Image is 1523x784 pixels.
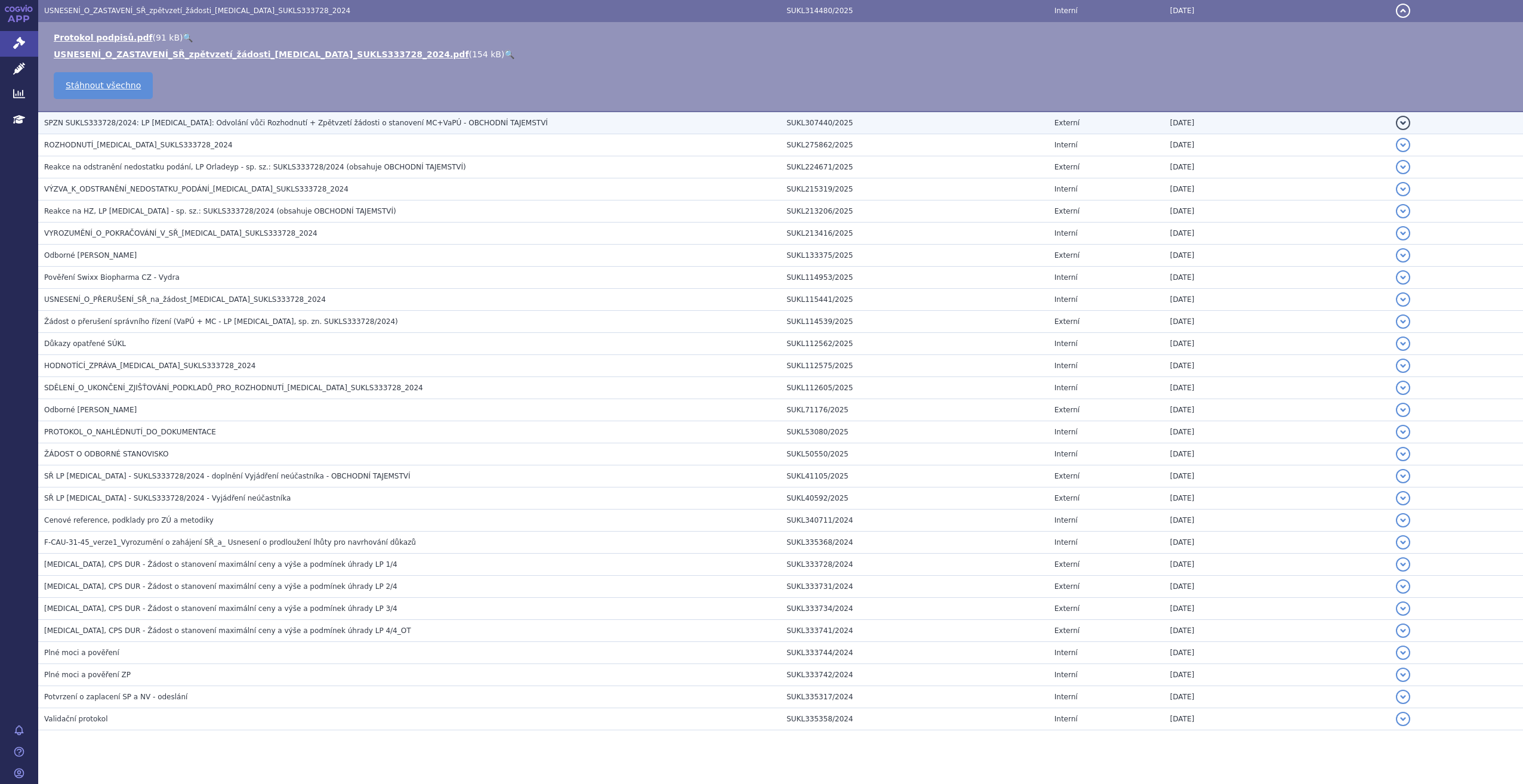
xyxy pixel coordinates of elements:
[44,141,233,149] span: ROZHODNUTÍ_ORLADEYO_SUKLS333728_2024
[781,708,1049,730] td: SUKL335358/2024
[1055,472,1080,480] span: Externí
[44,7,350,15] span: USNESENÍ_O_ZASTAVENÍ_SŘ_zpětvzetí_žádosti_ORLADEYO_SUKLS333728_2024
[1164,487,1391,510] td: [DATE]
[1164,576,1391,598] td: [DATE]
[44,251,137,260] span: Odborné stanovisko ČSAKI
[1164,554,1391,576] td: [DATE]
[1055,384,1078,392] span: Interní
[1055,406,1080,414] span: Externí
[1396,557,1410,572] button: detail
[44,582,397,591] span: ORLADEYO, CPS DUR - Žádost o stanovení maximální ceny a výše a podmínek úhrady LP 2/4
[44,207,396,215] span: Reakce na HZ, LP Orladeyo - sp. sz.: SUKLS333728/2024 (obsahuje OBCHODNÍ TAJEMSTVÍ)
[781,399,1049,421] td: SUKL71176/2025
[44,649,119,657] span: Plné moci a pověření
[781,465,1049,487] td: SUKL41105/2025
[1396,624,1410,638] button: detail
[472,50,501,59] span: 154 kB
[1164,200,1391,223] td: [DATE]
[1164,156,1391,178] td: [DATE]
[781,443,1049,465] td: SUKL50550/2025
[1396,601,1410,616] button: detail
[1396,491,1410,505] button: detail
[44,317,398,326] span: Žádost o přerušení správního řízení (VaPÚ + MC - LP ORLADEYO, sp. zn. SUKLS333728/2024)
[1055,516,1078,524] span: Interní
[44,406,137,414] span: Odborné stanovisko ČSAKI
[1055,450,1078,458] span: Interní
[1055,649,1078,657] span: Interní
[1055,494,1080,502] span: Externí
[1396,469,1410,483] button: detail
[1164,399,1391,421] td: [DATE]
[781,510,1049,532] td: SUKL340711/2024
[781,532,1049,554] td: SUKL335368/2024
[781,664,1049,686] td: SUKL333742/2024
[781,598,1049,620] td: SUKL333734/2024
[54,48,1511,60] li: ( )
[1055,339,1078,348] span: Interní
[1164,267,1391,289] td: [DATE]
[1396,314,1410,329] button: detail
[1164,532,1391,554] td: [DATE]
[781,289,1049,311] td: SUKL115441/2025
[1396,403,1410,417] button: detail
[1396,712,1410,726] button: detail
[44,472,411,480] span: SŘ LP ORLADEYO - SUKLS333728/2024 - doplnění Vyjádření neúčastníka - OBCHODNÍ TAJEMSTVÍ
[1396,690,1410,704] button: detail
[1055,185,1078,193] span: Interní
[1164,311,1391,333] td: [DATE]
[1396,160,1410,174] button: detail
[1055,7,1078,15] span: Interní
[1164,377,1391,399] td: [DATE]
[781,200,1049,223] td: SUKL213206/2025
[1164,112,1391,134] td: [DATE]
[44,450,168,458] span: ŽÁDOST O ODBORNÉ STANOVISKO
[781,178,1049,200] td: SUKL215319/2025
[781,245,1049,267] td: SUKL133375/2025
[1055,715,1078,723] span: Interní
[1396,292,1410,307] button: detail
[1055,163,1080,171] span: Externí
[183,33,193,42] a: 🔍
[1396,116,1410,130] button: detail
[1164,620,1391,642] td: [DATE]
[1396,337,1410,351] button: detail
[781,333,1049,355] td: SUKL112562/2025
[1396,579,1410,594] button: detail
[781,223,1049,245] td: SUKL213416/2025
[1164,708,1391,730] td: [DATE]
[1055,229,1078,237] span: Interní
[781,134,1049,156] td: SUKL275862/2025
[1164,134,1391,156] td: [DATE]
[504,50,514,59] a: 🔍
[54,72,153,99] a: Stáhnout všechno
[1396,646,1410,660] button: detail
[781,267,1049,289] td: SUKL114953/2025
[781,686,1049,708] td: SUKL335317/2024
[44,671,131,679] span: Plné moci a pověření ZP
[1396,535,1410,550] button: detail
[781,576,1049,598] td: SUKL333731/2024
[156,33,180,42] span: 91 kB
[781,642,1049,664] td: SUKL333744/2024
[44,229,317,237] span: VYROZUMĚNÍ_O_POKRAČOVÁNÍ_V_SŘ_ORLADEYO_SUKLS333728_2024
[1396,513,1410,527] button: detail
[1396,668,1410,682] button: detail
[44,715,108,723] span: Validační protokol
[54,33,153,42] a: Protokol podpisů.pdf
[781,112,1049,134] td: SUKL307440/2025
[44,185,349,193] span: VÝZVA_K_ODSTRANĚNÍ_NEDOSTATKU_PODÁNÍ_ORLADEYO_SUKLS333728_2024
[1055,251,1080,260] span: Externí
[1164,289,1391,311] td: [DATE]
[1055,582,1080,591] span: Externí
[1055,141,1078,149] span: Interní
[1164,355,1391,377] td: [DATE]
[1055,362,1078,370] span: Interní
[1055,604,1080,613] span: Externí
[781,156,1049,178] td: SUKL224671/2025
[54,50,468,59] a: USNESENÍ_O_ZASTAVENÍ_SŘ_zpětvzetí_žádosti_[MEDICAL_DATA]_SUKLS333728_2024.pdf
[1396,447,1410,461] button: detail
[44,538,416,547] span: F-CAU-31-45_verze1_Vyrozumění o zahájení SŘ_a_ Usnesení o prodloužení lhůty pro navrhování důkazů
[44,339,126,348] span: Důkazy opatřené SÚKL
[1055,273,1078,282] span: Interní
[54,32,1511,44] li: ( )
